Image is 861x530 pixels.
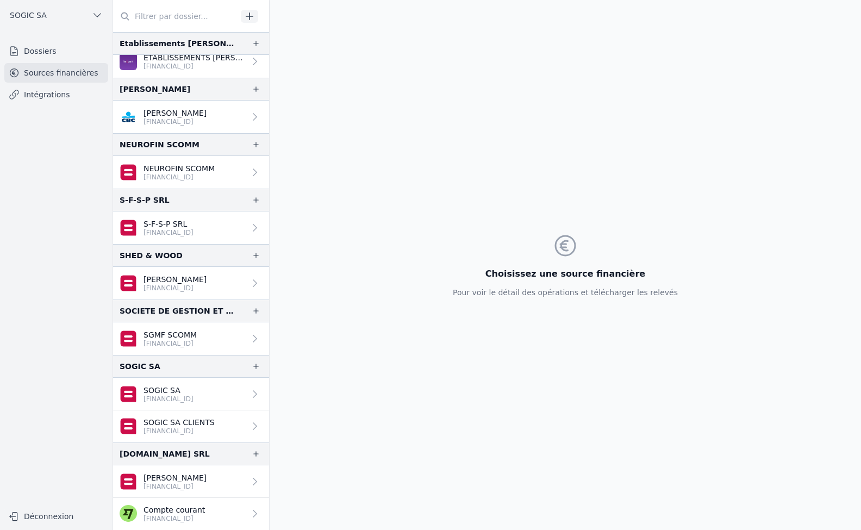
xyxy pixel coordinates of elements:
span: SOGIC SA [10,10,47,21]
a: [PERSON_NAME] [FINANCIAL_ID] [113,465,269,498]
a: Compte courant [FINANCIAL_ID] [113,498,269,530]
p: Compte courant [143,504,205,515]
p: SGMF SCOMM [143,329,197,340]
img: CBC_CREGBEBB.png [120,108,137,126]
p: [FINANCIAL_ID] [143,228,194,237]
a: Dossiers [4,41,108,61]
p: SOGIC SA CLIENTS [143,417,215,428]
p: [PERSON_NAME] [143,108,207,119]
input: Filtrer par dossier... [113,7,237,26]
a: [PERSON_NAME] [FINANCIAL_ID] [113,101,269,133]
p: [FINANCIAL_ID] [143,117,207,126]
p: S-F-S-P SRL [143,219,194,229]
div: SHED & WOOD [120,249,183,262]
div: SOCIETE DE GESTION ET DE MOYENS POUR FIDUCIAIRES SCS [120,304,234,317]
a: SOGIC SA [FINANCIAL_ID] [113,378,269,410]
p: [FINANCIAL_ID] [143,173,215,182]
img: belfius-1.png [120,417,137,435]
p: SOGIC SA [143,385,194,396]
p: [FINANCIAL_ID] [143,427,215,435]
a: Intégrations [4,85,108,104]
img: belfius-1.png [120,219,137,236]
img: wise.png [120,505,137,522]
a: ETABLISSEMENTS [PERSON_NAME] & F [FINANCIAL_ID] [113,45,269,78]
div: [PERSON_NAME] [120,83,190,96]
a: S-F-S-P SRL [FINANCIAL_ID] [113,211,269,244]
p: [PERSON_NAME] [143,472,207,483]
img: belfius-1.png [120,275,137,292]
div: SOGIC SA [120,360,160,373]
p: NEUROFIN SCOMM [143,163,215,174]
a: SOGIC SA CLIENTS [FINANCIAL_ID] [113,410,269,442]
div: [DOMAIN_NAME] SRL [120,447,210,460]
button: Déconnexion [4,508,108,525]
div: S-F-S-P SRL [120,194,170,207]
img: belfius-1.png [120,164,137,181]
div: NEUROFIN SCOMM [120,138,199,151]
p: Pour voir le détail des opérations et télécharger les relevés [453,287,678,298]
img: belfius-1.png [120,385,137,403]
img: belfius-1.png [120,473,137,490]
img: BEOBANK_CTBKBEBX.png [120,53,137,70]
a: [PERSON_NAME] [FINANCIAL_ID] [113,267,269,300]
h3: Choisissez une source financière [453,267,678,280]
p: [FINANCIAL_ID] [143,482,207,491]
div: Etablissements [PERSON_NAME] et fils [PERSON_NAME] [120,37,234,50]
p: [FINANCIAL_ID] [143,514,205,523]
a: Sources financières [4,63,108,83]
p: [PERSON_NAME] [143,274,207,285]
a: SGMF SCOMM [FINANCIAL_ID] [113,322,269,355]
p: [FINANCIAL_ID] [143,284,207,292]
p: ETABLISSEMENTS [PERSON_NAME] & F [143,52,245,63]
a: NEUROFIN SCOMM [FINANCIAL_ID] [113,156,269,189]
p: [FINANCIAL_ID] [143,395,194,403]
p: [FINANCIAL_ID] [143,62,245,71]
img: belfius-1.png [120,330,137,347]
p: [FINANCIAL_ID] [143,339,197,348]
button: SOGIC SA [4,7,108,24]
